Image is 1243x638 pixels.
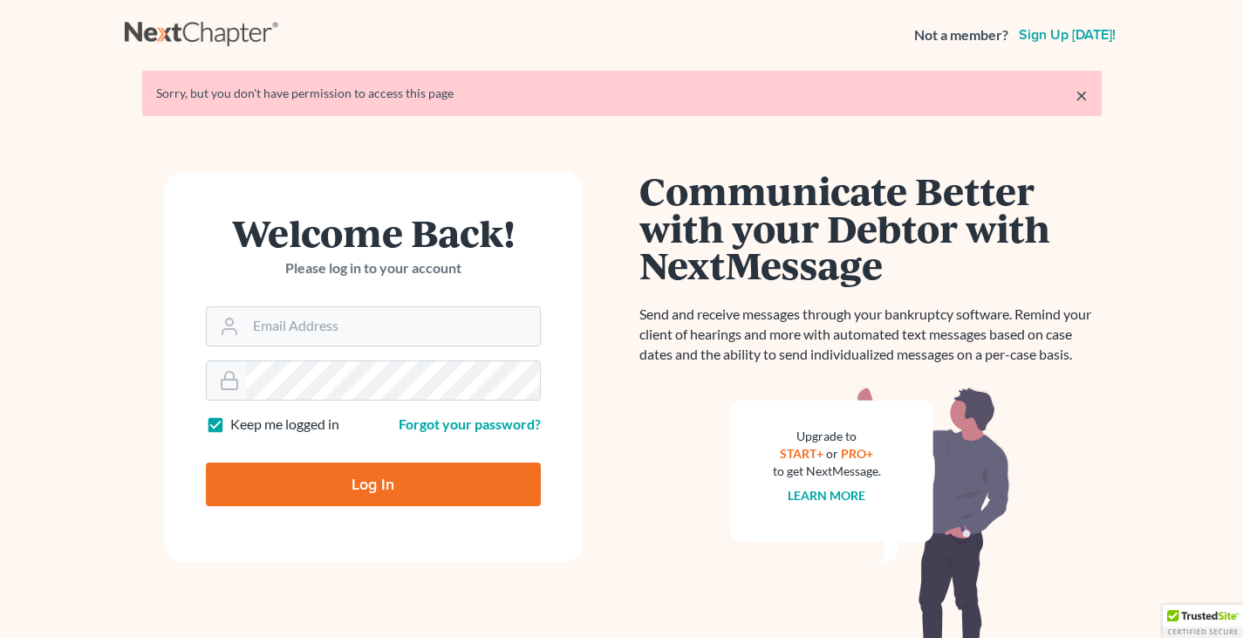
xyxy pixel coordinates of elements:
[230,415,339,435] label: Keep me logged in
[399,415,541,432] a: Forgot your password?
[639,172,1102,284] h1: Communicate Better with your Debtor with NextMessage
[788,488,865,503] a: Learn more
[246,307,540,346] input: Email Address
[206,463,541,506] input: Log In
[773,428,881,445] div: Upgrade to
[826,446,838,461] span: or
[639,305,1102,365] p: Send and receive messages through your bankruptcy software. Remind your client of hearings and mo...
[1076,85,1088,106] a: ×
[773,463,881,480] div: to get NextMessage.
[156,85,1088,102] div: Sorry, but you don't have permission to access this page
[780,446,823,461] a: START+
[841,446,873,461] a: PRO+
[206,214,541,251] h1: Welcome Back!
[1015,28,1119,42] a: Sign up [DATE]!
[206,258,541,278] p: Please log in to your account
[1163,605,1243,638] div: TrustedSite Certified
[914,25,1008,45] strong: Not a member?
